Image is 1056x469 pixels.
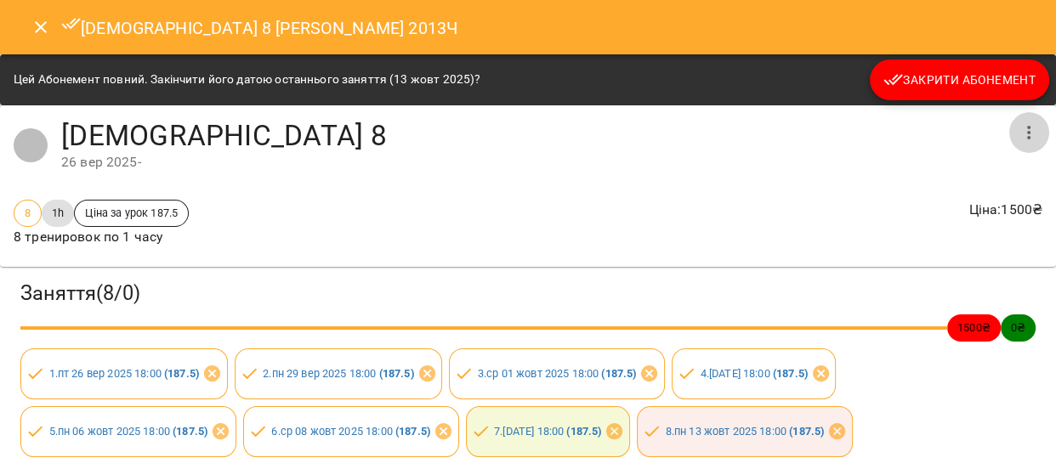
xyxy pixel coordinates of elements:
[173,425,207,438] b: ( 187.5 )
[20,406,236,457] div: 5.пн 06 жовт 2025 18:00 (187.5)
[164,367,199,380] b: ( 187.5 )
[883,70,1036,90] span: Закрити Абонемент
[61,119,1008,152] h4: [DEMOGRAPHIC_DATA] 8
[14,205,41,221] span: 8
[75,205,188,221] span: Ціна за урок 187.5
[870,59,1049,100] button: Закрити Абонемент
[601,367,636,380] b: ( 187.5 )
[20,280,1036,307] h3: Заняття ( 8 / 0 )
[969,200,1043,220] p: Ціна : 1500 ₴
[466,406,630,457] div: 7.[DATE] 18:00 (187.5)
[773,367,808,380] b: ( 187.5 )
[243,406,459,457] div: 6.ср 08 жовт 2025 18:00 (187.5)
[263,367,413,380] a: 2.пн 29 вер 2025 18:00 (187.5)
[494,425,601,438] a: 7.[DATE] 18:00 (187.5)
[701,367,808,380] a: 4.[DATE] 18:00 (187.5)
[566,425,601,438] b: ( 187.5 )
[49,425,208,438] a: 5.пн 06 жовт 2025 18:00 (187.5)
[478,367,637,380] a: 3.ср 01 жовт 2025 18:00 (187.5)
[61,14,457,42] h6: [DEMOGRAPHIC_DATA] 8 [PERSON_NAME] 2013Ч
[395,425,430,438] b: ( 187.5 )
[49,367,199,380] a: 1.пт 26 вер 2025 18:00 (187.5)
[672,348,836,399] div: 4.[DATE] 18:00 (187.5)
[637,406,853,457] div: 8.пн 13 жовт 2025 18:00 (187.5)
[449,348,665,399] div: 3.ср 01 жовт 2025 18:00 (187.5)
[14,227,189,247] p: 8 тренировок по 1 часу
[42,205,74,221] span: 1h
[20,348,228,399] div: 1.пт 26 вер 2025 18:00 (187.5)
[379,367,414,380] b: ( 187.5 )
[61,152,1008,172] div: 26 вер 2025 -
[1001,319,1036,336] span: 0 ₴
[14,65,480,95] div: Цей Абонемент повний. Закінчити його датою останнього заняття (13 жовт 2025)?
[666,425,825,438] a: 8.пн 13 жовт 2025 18:00 (187.5)
[271,425,430,438] a: 6.ср 08 жовт 2025 18:00 (187.5)
[235,348,443,399] div: 2.пн 29 вер 2025 18:00 (187.5)
[20,7,61,48] button: Close
[789,425,824,438] b: ( 187.5 )
[947,319,1001,336] span: 1500 ₴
